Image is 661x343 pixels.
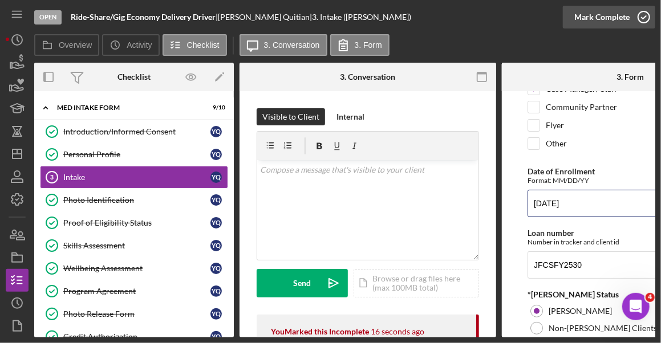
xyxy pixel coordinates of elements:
[355,40,382,50] label: 3. Form
[63,287,210,296] div: Program Agreement
[102,34,159,56] button: Activity
[59,40,92,50] label: Overview
[63,241,210,250] div: Skills Assessment
[210,308,222,320] div: Y Q
[63,127,210,136] div: Introduction/Informed Consent
[271,327,369,336] div: You Marked this Incomplete
[40,211,228,234] a: Proof of Eligibility StatusYQ
[528,166,595,176] label: Date of Enrollment
[546,120,564,131] label: Flyer
[40,143,228,166] a: Personal ProfileYQ
[210,217,222,228] div: Y Q
[257,108,325,125] button: Visible to Client
[262,108,319,125] div: Visible to Client
[210,285,222,297] div: Y Q
[57,104,197,111] div: MED Intake Form
[63,150,210,159] div: Personal Profile
[210,126,222,137] div: Y Q
[371,327,424,336] time: 2025-08-18 02:18
[574,6,630,28] div: Mark Complete
[563,6,655,28] button: Mark Complete
[549,324,657,333] label: Non-[PERSON_NAME] Clients
[63,195,210,205] div: Photo Identification
[205,104,225,111] div: 9 / 10
[127,40,152,50] label: Activity
[330,34,390,56] button: 3. Form
[50,174,54,181] tspan: 3
[546,138,567,149] label: Other
[294,269,311,297] div: Send
[40,257,228,280] a: Wellbeing AssessmentYQ
[117,72,151,81] div: Checklist
[528,228,574,238] label: Loan number
[40,120,228,143] a: Introduction/Informed ConsentYQ
[340,72,396,81] div: 3. Conversation
[34,34,99,56] button: Overview
[218,13,312,22] div: [PERSON_NAME] Quitian |
[257,269,348,297] button: Send
[546,101,617,113] label: Community Partner
[63,264,210,273] div: Wellbeing Assessment
[163,34,227,56] button: Checklist
[40,280,228,303] a: Program AgreementYQ
[63,309,210,318] div: Photo Release Form
[34,10,62,24] div: Open
[549,307,612,316] label: [PERSON_NAME]
[63,218,210,227] div: Proof of Eligibility Status
[40,166,228,189] a: 3IntakeYQ
[40,234,228,257] a: Skills AssessmentYQ
[622,293,650,320] iframe: Intercom live chat
[331,108,370,125] button: Internal
[210,194,222,206] div: Y Q
[210,171,222,183] div: Y Q
[336,108,364,125] div: Internal
[264,40,320,50] label: 3. Conversation
[40,189,228,211] a: Photo IdentificationYQ
[210,149,222,160] div: Y Q
[210,263,222,274] div: Y Q
[240,34,327,56] button: 3. Conversation
[646,293,655,302] span: 4
[187,40,220,50] label: Checklist
[71,12,216,22] b: Ride-Share/Gig Economy Delivery Driver
[71,13,218,22] div: |
[210,240,222,251] div: Y Q
[210,331,222,342] div: Y Q
[63,332,210,341] div: Credit Authorization
[40,303,228,325] a: Photo Release FormYQ
[617,72,644,81] div: 3. Form
[63,173,210,182] div: Intake
[312,13,411,22] div: 3. Intake ([PERSON_NAME])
